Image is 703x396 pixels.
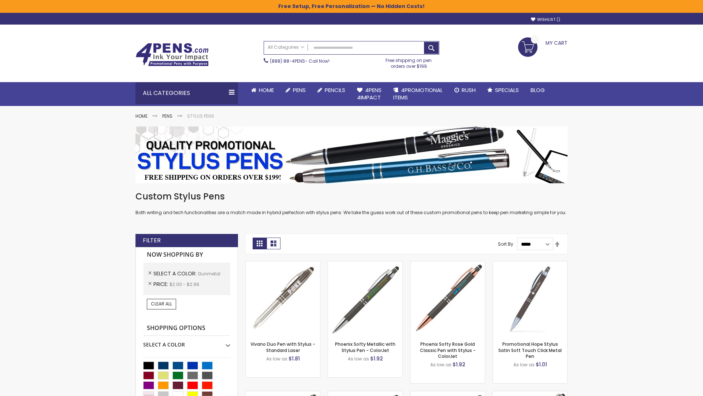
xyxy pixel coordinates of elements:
span: Specials [495,86,519,94]
span: $1.81 [289,355,300,362]
div: Both writing and tech functionalities are a match made in hybrid perfection with stylus pens. We ... [135,191,568,216]
span: 4Pens 4impact [357,86,382,101]
a: Pencils [312,82,351,98]
span: As low as [430,362,451,368]
a: All Categories [264,41,308,54]
strong: Grid [253,238,267,249]
span: Rush [462,86,476,94]
a: 4PROMOTIONALITEMS [387,82,449,106]
img: Phoenix Softy Rose Gold Classic Pen with Stylus - ColorJet-Gunmetal [410,261,485,336]
img: Phoenix Softy Metallic with Stylus Pen - ColorJet-Gunmetal [328,261,402,336]
a: Phoenix Softy Rose Gold Classic Pen with Stylus - ColorJet [420,341,476,359]
a: Home [245,82,280,98]
strong: Stylus Pens [187,113,214,119]
a: Pens [162,113,172,119]
a: Rush [449,82,481,98]
img: Vivano Duo Pen with Stylus - Standard Laser-Gunmetal [246,261,320,336]
span: Gunmetal [198,271,220,277]
span: Blog [531,86,545,94]
span: As low as [348,356,369,362]
a: Promotional Hope Stylus Satin Soft Touch Click Metal Pen-Gunmetal [493,261,567,267]
a: 4Pens4impact [351,82,387,106]
a: Pens [280,82,312,98]
div: All Categories [135,82,238,104]
div: Select A Color [143,336,230,348]
a: Specials [481,82,525,98]
span: $1.92 [370,355,383,362]
a: Vivano Duo Pen with Stylus - Standard Laser [250,341,315,353]
a: Promotional Hope Stylus Satin Soft Touch Click Metal Pen [498,341,562,359]
span: Price [153,280,170,288]
strong: Filter [143,236,161,245]
strong: Now Shopping by [143,247,230,263]
span: Select A Color [153,270,198,277]
strong: Shopping Options [143,320,230,336]
span: As low as [513,362,535,368]
img: Promotional Hope Stylus Satin Soft Touch Click Metal Pen-Gunmetal [493,261,567,336]
span: Pencils [325,86,345,94]
a: Home [135,113,148,119]
label: Sort By [498,241,513,247]
div: Free shipping on pen orders over $199 [378,55,440,69]
a: Blog [525,82,551,98]
a: Phoenix Softy Rose Gold Classic Pen with Stylus - ColorJet-Gunmetal [410,261,485,267]
span: As low as [266,356,287,362]
span: Pens [293,86,306,94]
span: - Call Now! [270,58,330,64]
span: $1.92 [453,361,465,368]
a: (888) 88-4PENS [270,58,305,64]
span: $2.00 - $2.99 [170,281,199,287]
a: Vivano Duo Pen with Stylus - Standard Laser-Gunmetal [246,261,320,267]
span: 4PROMOTIONAL ITEMS [393,86,443,101]
h1: Custom Stylus Pens [135,191,568,202]
span: Clear All [151,301,172,307]
span: $1.01 [536,361,547,368]
span: All Categories [268,44,304,50]
img: 4Pens Custom Pens and Promotional Products [135,43,209,66]
a: Wishlist [531,17,560,22]
a: Phoenix Softy Metallic with Stylus Pen - ColorJet-Gunmetal [328,261,402,267]
a: Phoenix Softy Metallic with Stylus Pen - ColorJet [335,341,395,353]
span: Home [259,86,274,94]
img: Stylus Pens [135,126,568,183]
a: Clear All [147,299,176,309]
